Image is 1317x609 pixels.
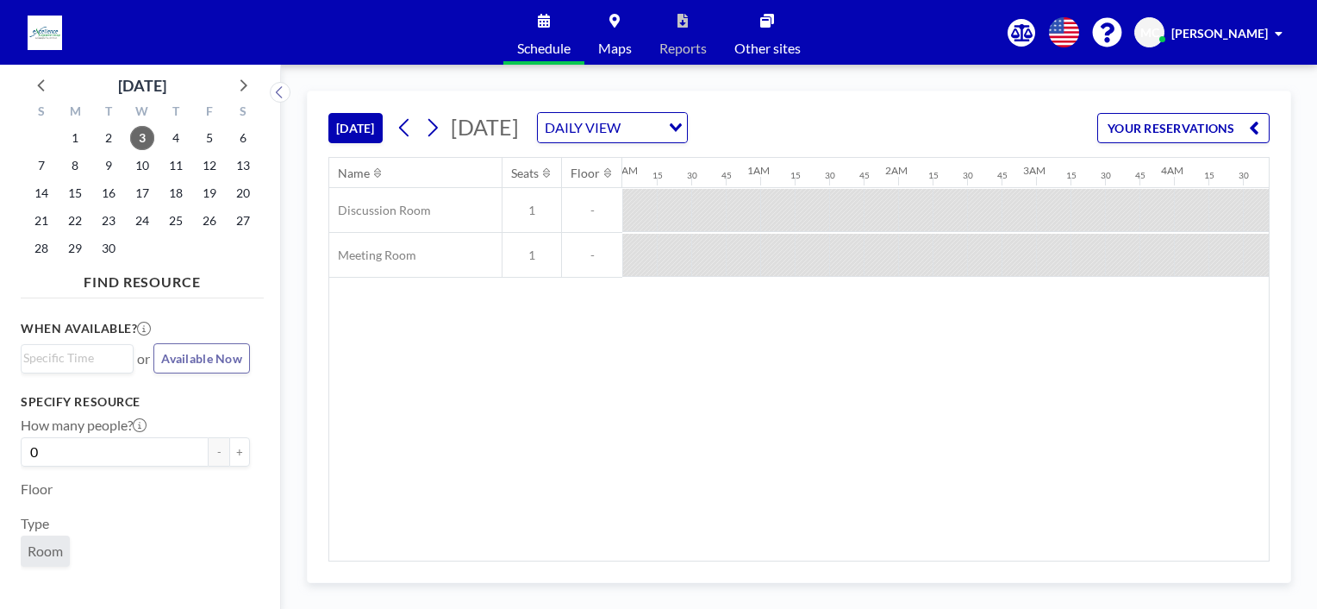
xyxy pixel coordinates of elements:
button: - [209,437,229,467]
div: 3AM [1023,164,1045,177]
button: Available Now [153,343,250,374]
div: 30 [963,170,973,181]
span: Wednesday, September 17, 2025 [130,181,154,205]
span: Friday, September 26, 2025 [197,209,222,233]
span: Discussion Room [329,203,431,218]
div: Search for option [22,345,133,371]
div: 12AM [609,164,638,177]
div: Seats [511,166,539,181]
div: 15 [1204,170,1214,181]
img: organization-logo [28,16,62,50]
div: T [159,102,192,124]
span: Monday, September 29, 2025 [63,236,87,261]
span: Monday, September 22, 2025 [63,209,87,233]
span: Wednesday, September 10, 2025 [130,154,154,178]
div: 30 [1101,170,1111,181]
span: Reports [659,41,707,55]
div: 15 [928,170,939,181]
div: Name [338,166,370,181]
span: Monday, September 8, 2025 [63,154,87,178]
div: 30 [1239,170,1249,181]
div: M [59,102,92,124]
span: Thursday, September 18, 2025 [164,181,188,205]
span: Meeting Room [329,248,416,263]
span: Available Now [161,351,242,366]
span: 1 [502,203,561,218]
span: MC [1140,25,1159,41]
div: 15 [652,170,663,181]
span: Saturday, September 6, 2025 [231,126,255,150]
input: Search for option [23,348,123,367]
span: Other sites [734,41,801,55]
span: Friday, September 12, 2025 [197,154,222,178]
div: 2AM [885,164,908,177]
span: Thursday, September 11, 2025 [164,154,188,178]
span: Saturday, September 20, 2025 [231,181,255,205]
div: [DATE] [118,73,166,97]
span: Tuesday, September 23, 2025 [97,209,121,233]
div: 45 [997,170,1008,181]
span: - [562,248,622,263]
span: Saturday, September 13, 2025 [231,154,255,178]
button: + [229,437,250,467]
div: T [92,102,126,124]
label: Type [21,515,49,532]
button: [DATE] [328,113,383,143]
label: Floor [21,480,53,498]
span: Thursday, September 4, 2025 [164,126,188,150]
div: 15 [790,170,801,181]
h4: FIND RESOURCE [21,267,264,291]
span: Monday, September 15, 2025 [63,181,87,205]
span: Maps [598,41,632,55]
span: [DATE] [451,114,519,140]
div: Search for option [538,113,687,142]
div: 4AM [1161,164,1183,177]
div: S [25,102,59,124]
span: Friday, September 19, 2025 [197,181,222,205]
span: Room [28,543,63,560]
div: 1AM [747,164,770,177]
span: Wednesday, September 3, 2025 [130,126,154,150]
div: 15 [1066,170,1077,181]
div: 45 [721,170,732,181]
div: F [192,102,226,124]
span: or [137,350,150,367]
div: S [226,102,259,124]
span: Thursday, September 25, 2025 [164,209,188,233]
div: 30 [825,170,835,181]
span: Sunday, September 7, 2025 [29,154,53,178]
span: Monday, September 1, 2025 [63,126,87,150]
span: [PERSON_NAME] [1171,26,1268,41]
div: Floor [571,166,600,181]
button: YOUR RESERVATIONS [1097,113,1270,143]
span: Tuesday, September 30, 2025 [97,236,121,261]
span: Tuesday, September 2, 2025 [97,126,121,150]
span: Sunday, September 28, 2025 [29,236,53,261]
div: 45 [1135,170,1145,181]
span: Tuesday, September 16, 2025 [97,181,121,205]
span: Sunday, September 14, 2025 [29,181,53,205]
div: W [126,102,159,124]
input: Search for option [626,116,658,139]
span: Sunday, September 21, 2025 [29,209,53,233]
div: 30 [687,170,697,181]
span: Saturday, September 27, 2025 [231,209,255,233]
span: - [562,203,622,218]
h3: Specify resource [21,394,250,410]
label: How many people? [21,417,147,434]
span: DAILY VIEW [541,116,624,139]
span: Friday, September 5, 2025 [197,126,222,150]
span: 1 [502,248,561,263]
div: 45 [859,170,870,181]
span: Wednesday, September 24, 2025 [130,209,154,233]
span: Schedule [517,41,571,55]
span: Tuesday, September 9, 2025 [97,154,121,178]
